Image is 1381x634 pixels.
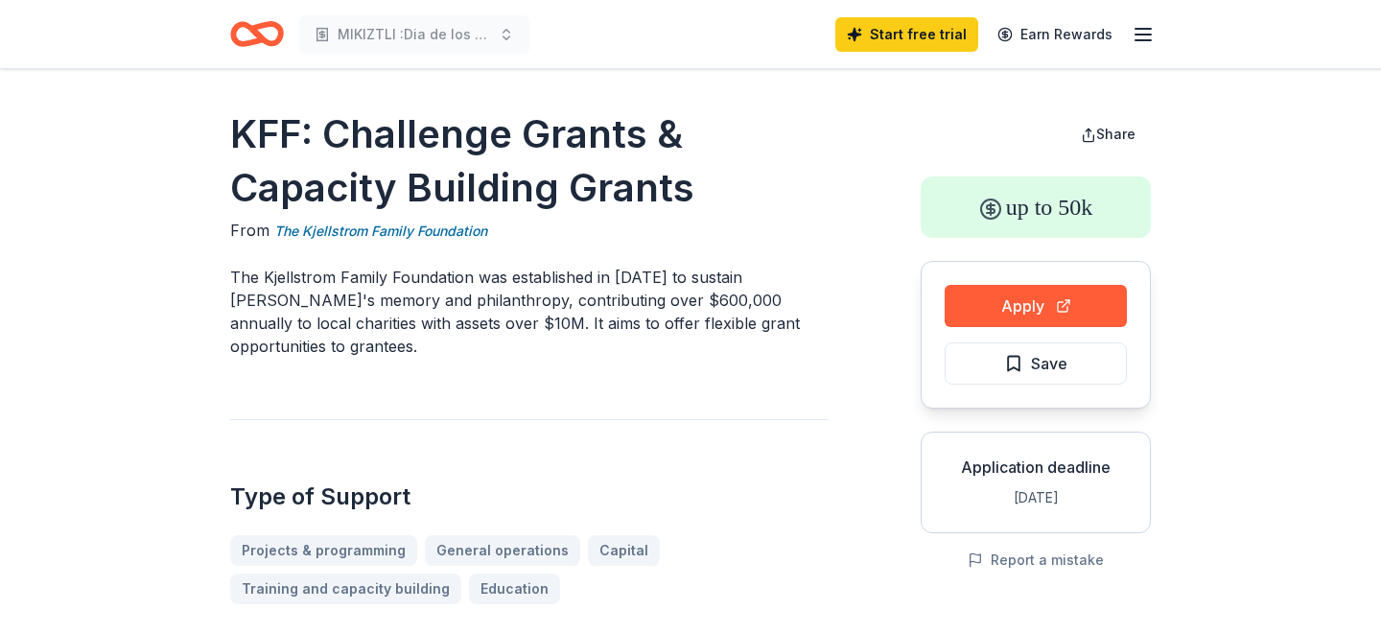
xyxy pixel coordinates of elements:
button: Share [1065,115,1151,153]
a: Start free trial [835,17,978,52]
span: Share [1096,126,1135,142]
a: Projects & programming [230,535,417,566]
a: Education [469,574,560,604]
button: Report a mistake [968,549,1104,572]
span: MIKIZTLI :Dia de los Muertos Festival [338,23,491,46]
a: General operations [425,535,580,566]
h2: Type of Support [230,481,829,512]
p: The Kjellstrom Family Foundation was established in [DATE] to sustain [PERSON_NAME]'s memory and ... [230,266,829,358]
a: Training and capacity building [230,574,461,604]
div: up to 50k [921,176,1151,238]
a: Capital [588,535,660,566]
button: MIKIZTLI :Dia de los Muertos Festival [299,15,529,54]
span: Save [1031,351,1067,376]
h1: KFF: Challenge Grants & Capacity Building Grants [230,107,829,215]
a: Earn Rewards [986,17,1124,52]
div: Application deadline [937,456,1135,479]
div: [DATE] [937,486,1135,509]
div: From [230,219,829,243]
button: Apply [945,285,1127,327]
a: Home [230,12,284,57]
a: The Kjellstrom Family Foundation [274,220,487,243]
button: Save [945,342,1127,385]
